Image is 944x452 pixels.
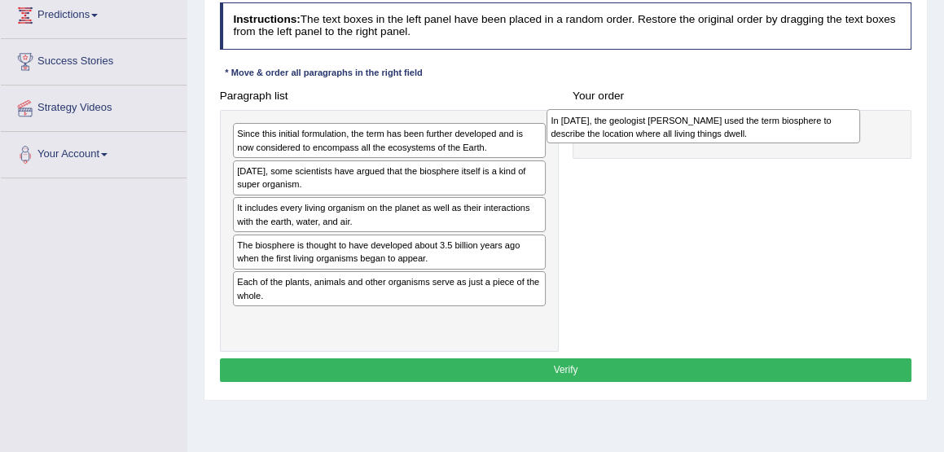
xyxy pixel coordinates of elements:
h4: The text boxes in the left panel have been placed in a random order. Restore the original order b... [220,2,912,49]
a: Strategy Videos [1,86,187,126]
button: Verify [220,358,912,382]
div: [DATE], some scientists have argued that the biosphere itself is a kind of super organism. [233,160,546,195]
b: Instructions: [233,13,300,25]
div: * Move & order all paragraphs in the right field [220,67,428,81]
h4: Your order [573,90,911,103]
a: Your Account [1,132,187,173]
div: Since this initial formulation, the term has been further developed and is now considered to enco... [233,123,546,158]
div: The biosphere is thought to have developed about 3.5 billion years ago when the first living orga... [233,235,546,270]
div: In [DATE], the geologist [PERSON_NAME] used the term biosphere to describe the location where all... [547,109,860,143]
a: Success Stories [1,39,187,80]
div: Each of the plants, animals and other organisms serve as just a piece of the whole. [233,271,546,306]
div: It includes every living organism on the planet as well as their interactions with the earth, wat... [233,197,546,232]
h4: Paragraph list [220,90,559,103]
